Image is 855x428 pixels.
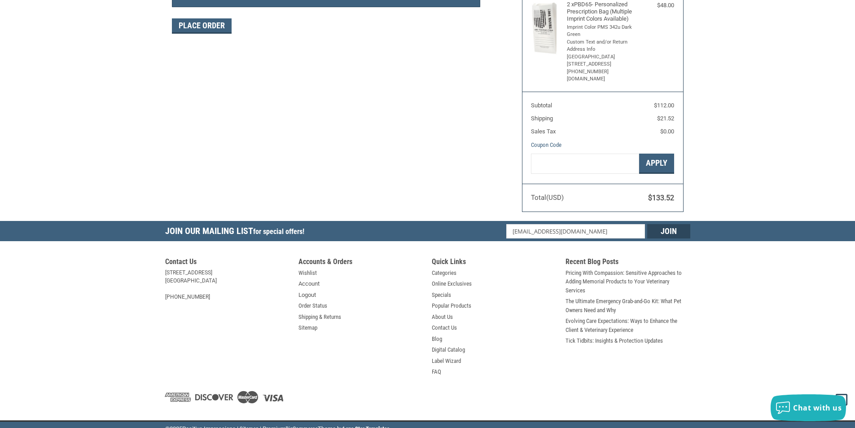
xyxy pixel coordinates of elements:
[566,297,690,314] a: The Ultimate Emergency Grab-and-Go Kit: What Pet Owners Need and Why
[657,115,674,122] span: $21.52
[165,269,290,301] address: [STREET_ADDRESS] [GEOGRAPHIC_DATA] [PHONE_NUMBER]
[566,269,690,295] a: Pricing With Compassion: Sensitive Approaches to Adding Memorial Products to Your Veterinary Serv...
[771,394,846,421] button: Chat with us
[567,39,636,83] li: Custom Text and/or Return Address Info [GEOGRAPHIC_DATA] [STREET_ADDRESS] [PHONE_NUMBER] [DOMAIN_...
[638,1,674,10] div: $48.00
[432,345,465,354] a: Digital Catalog
[298,279,320,288] a: Account
[253,227,304,236] span: for special offers!
[298,301,327,310] a: Order Status
[531,102,552,109] span: Subtotal
[432,335,442,344] a: Blog
[567,24,636,39] li: Imprint Color PMS 342u Dark Green
[660,128,674,135] span: $0.00
[432,269,456,278] a: Categories
[531,128,556,135] span: Sales Tax
[531,141,561,148] a: Coupon Code
[648,194,674,202] span: $133.52
[531,154,639,174] input: Gift Certificate or Coupon Code
[298,313,341,322] a: Shipping & Returns
[647,224,690,238] input: Join
[432,257,557,269] h5: Quick Links
[432,301,471,310] a: Popular Products
[793,403,842,413] span: Chat with us
[639,154,674,174] button: Apply
[432,291,451,300] a: Specials
[298,269,317,278] a: Wishlist
[298,323,317,332] a: Sitemap
[432,313,453,322] a: About Us
[654,102,674,109] span: $112.00
[566,257,690,269] h5: Recent Blog Posts
[432,323,457,332] a: Contact Us
[566,317,690,334] a: Evolving Care Expectations: Ways to Enhance the Client & Veterinary Experience
[531,115,553,122] span: Shipping
[567,1,636,23] h4: 2 x PBD65- Personalized Prescription Bag (Multiple Imprint Colors Available)
[165,221,309,244] h5: Join Our Mailing List
[298,291,316,300] a: Logout
[165,257,290,269] h5: Contact Us
[531,194,564,202] span: Total (USD)
[566,336,663,345] a: Tick Tidbits: Insights & Protection Updates
[432,357,461,366] a: Label Wizard
[172,18,232,34] button: Place Order
[298,257,423,269] h5: Accounts & Orders
[432,279,472,288] a: Online Exclusives
[506,224,645,238] input: Email
[432,367,441,376] a: FAQ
